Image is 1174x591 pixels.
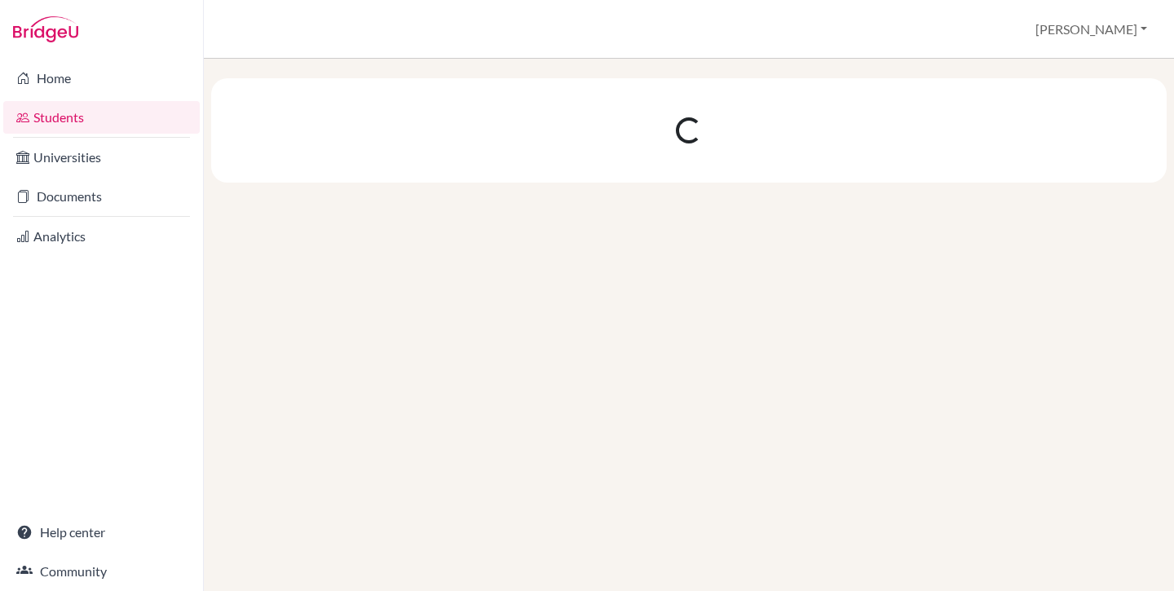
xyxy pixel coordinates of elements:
img: Bridge-U [13,16,78,42]
button: [PERSON_NAME] [1028,14,1154,45]
a: Analytics [3,220,200,253]
a: Universities [3,141,200,174]
a: Community [3,555,200,588]
a: Documents [3,180,200,213]
a: Students [3,101,200,134]
a: Home [3,62,200,95]
a: Help center [3,516,200,549]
